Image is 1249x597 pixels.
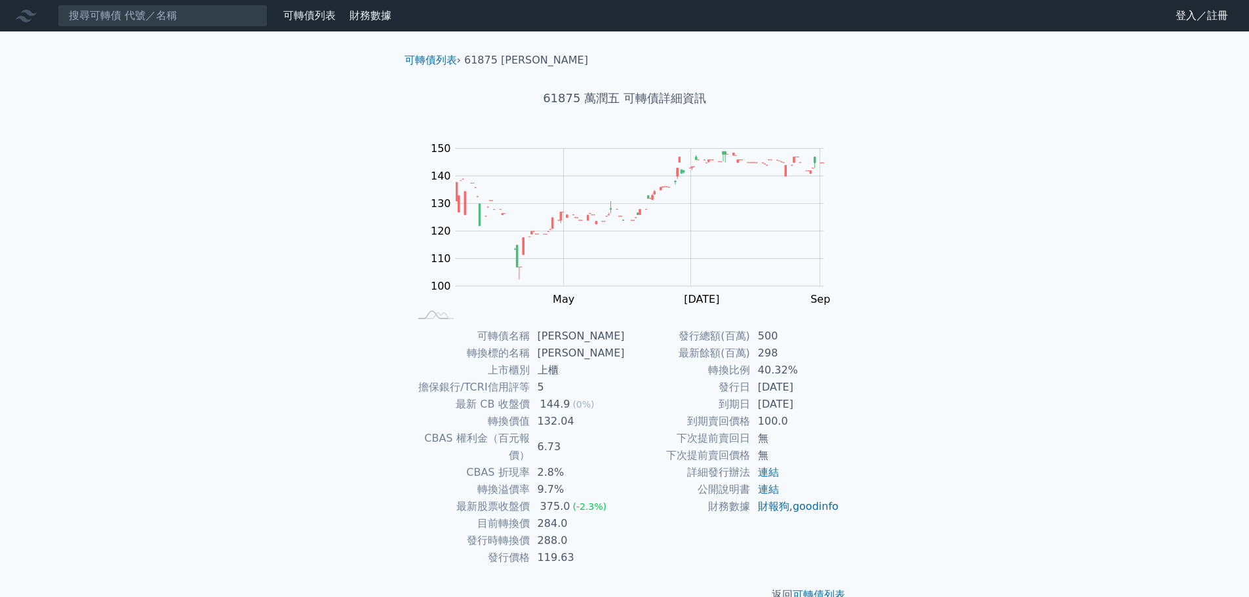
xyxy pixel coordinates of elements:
td: 40.32% [750,362,840,379]
a: 財務數據 [349,9,391,22]
td: 288.0 [530,532,625,549]
td: [PERSON_NAME] [530,345,625,362]
td: [PERSON_NAME] [530,328,625,345]
tspan: 130 [431,197,451,210]
a: 財報狗 [758,500,789,512]
input: 搜尋可轉債 代號／名稱 [58,5,268,27]
tspan: 150 [431,142,451,155]
tspan: 120 [431,225,451,237]
div: 144.9 [538,396,573,413]
td: 最新餘額(百萬) [625,345,750,362]
tspan: 100 [431,280,451,292]
td: 2.8% [530,464,625,481]
td: 298 [750,345,840,362]
td: 擔保銀行/TCRI信用評等 [410,379,530,396]
tspan: May [553,293,574,305]
a: 連結 [758,483,779,495]
td: 可轉債名稱 [410,328,530,345]
td: 到期日 [625,396,750,413]
td: 9.7% [530,481,625,498]
td: 最新股票收盤價 [410,498,530,515]
td: 284.0 [530,515,625,532]
span: (0%) [572,399,594,410]
td: , [750,498,840,515]
div: 375.0 [538,498,573,515]
td: 無 [750,430,840,447]
td: 轉換價值 [410,413,530,430]
td: [DATE] [750,379,840,396]
h1: 61875 萬潤五 可轉債詳細資訊 [394,89,856,107]
td: 轉換比例 [625,362,750,379]
td: 財務數據 [625,498,750,515]
td: 轉換標的名稱 [410,345,530,362]
td: 100.0 [750,413,840,430]
td: 下次提前賣回價格 [625,447,750,464]
td: 到期賣回價格 [625,413,750,430]
td: CBAS 權利金（百元報價） [410,430,530,464]
li: 61875 [PERSON_NAME] [464,52,588,68]
td: [DATE] [750,396,840,413]
tspan: Sep [810,293,830,305]
td: 無 [750,447,840,464]
td: CBAS 折現率 [410,464,530,481]
td: 最新 CB 收盤價 [410,396,530,413]
li: › [405,52,461,68]
td: 500 [750,328,840,345]
a: 可轉債列表 [405,54,457,66]
td: 發行總額(百萬) [625,328,750,345]
td: 詳細發行辦法 [625,464,750,481]
td: 132.04 [530,413,625,430]
tspan: 140 [431,170,451,182]
a: 可轉債列表 [283,9,336,22]
a: goodinfo [793,500,839,512]
tspan: [DATE] [684,293,719,305]
td: 發行時轉換價 [410,532,530,549]
td: 轉換溢價率 [410,481,530,498]
td: 上櫃 [530,362,625,379]
td: 下次提前賣回日 [625,430,750,447]
g: Chart [424,142,844,305]
td: 上市櫃別 [410,362,530,379]
span: (-2.3%) [572,501,606,512]
td: 5 [530,379,625,396]
td: 公開說明書 [625,481,750,498]
tspan: 110 [431,252,451,265]
td: 發行日 [625,379,750,396]
td: 6.73 [530,430,625,464]
td: 目前轉換價 [410,515,530,532]
td: 119.63 [530,549,625,566]
a: 登入／註冊 [1165,5,1239,26]
td: 發行價格 [410,549,530,566]
a: 連結 [758,466,779,478]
